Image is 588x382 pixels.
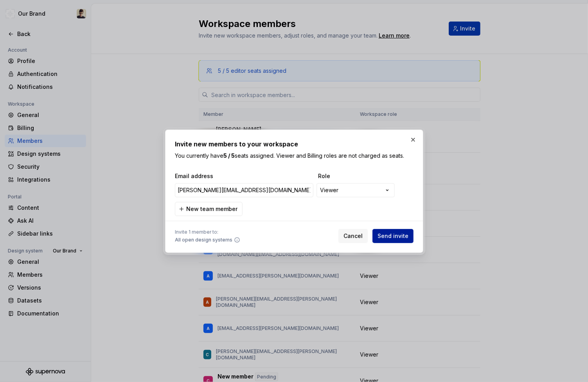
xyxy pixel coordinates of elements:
b: 5 / 5 [223,152,235,159]
button: Cancel [338,229,368,243]
span: All open design systems [175,237,232,243]
span: Invite 1 member to: [175,229,240,235]
span: Send invite [378,232,408,240]
span: New team member [186,205,237,213]
h2: Invite new members to your workspace [175,139,414,149]
span: Role [318,172,396,180]
p: You currently have seats assigned. Viewer and Billing roles are not charged as seats. [175,152,414,160]
span: Cancel [343,232,363,240]
span: Email address [175,172,315,180]
button: Send invite [372,229,414,243]
button: New team member [175,202,243,216]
